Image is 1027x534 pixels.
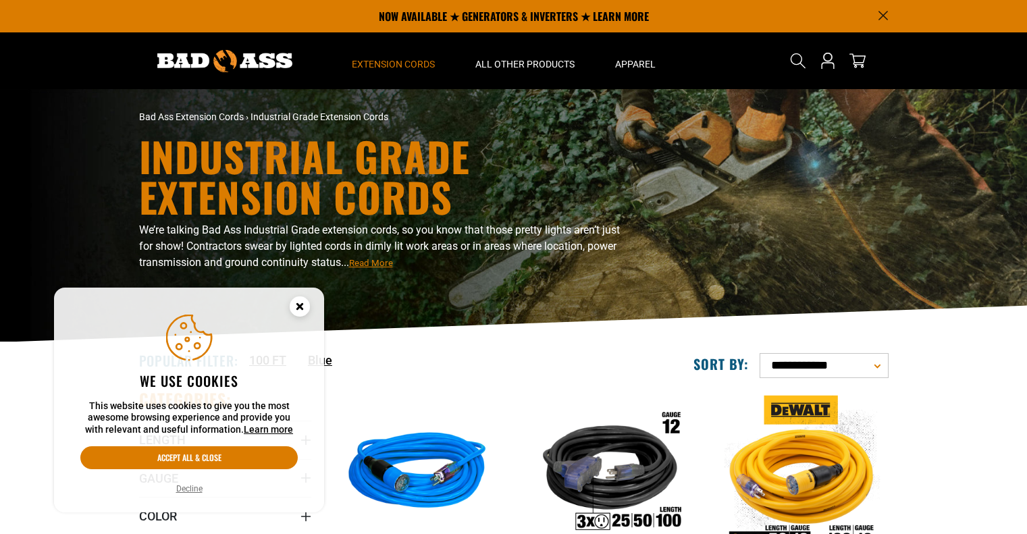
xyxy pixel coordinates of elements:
[615,58,656,70] span: Apparel
[80,446,298,469] button: Accept all & close
[139,508,177,524] span: Color
[139,111,244,122] a: Bad Ass Extension Cords
[787,50,809,72] summary: Search
[693,355,749,373] label: Sort by:
[332,32,455,89] summary: Extension Cords
[455,32,595,89] summary: All Other Products
[352,58,435,70] span: Extension Cords
[157,50,292,72] img: Bad Ass Extension Cords
[475,58,575,70] span: All Other Products
[172,482,207,496] button: Decline
[244,424,293,435] a: Learn more
[80,372,298,390] h2: We use cookies
[595,32,676,89] summary: Apparel
[251,111,388,122] span: Industrial Grade Extension Cords
[54,288,324,513] aside: Cookie Consent
[246,111,248,122] span: ›
[80,400,298,436] p: This website uses cookies to give you the most awesome browsing experience and provide you with r...
[139,136,632,217] h1: Industrial Grade Extension Cords
[139,222,632,271] p: We’re talking Bad Ass Industrial Grade extension cords, so you know that those pretty lights aren...
[349,258,393,268] span: Read More
[139,110,632,124] nav: breadcrumbs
